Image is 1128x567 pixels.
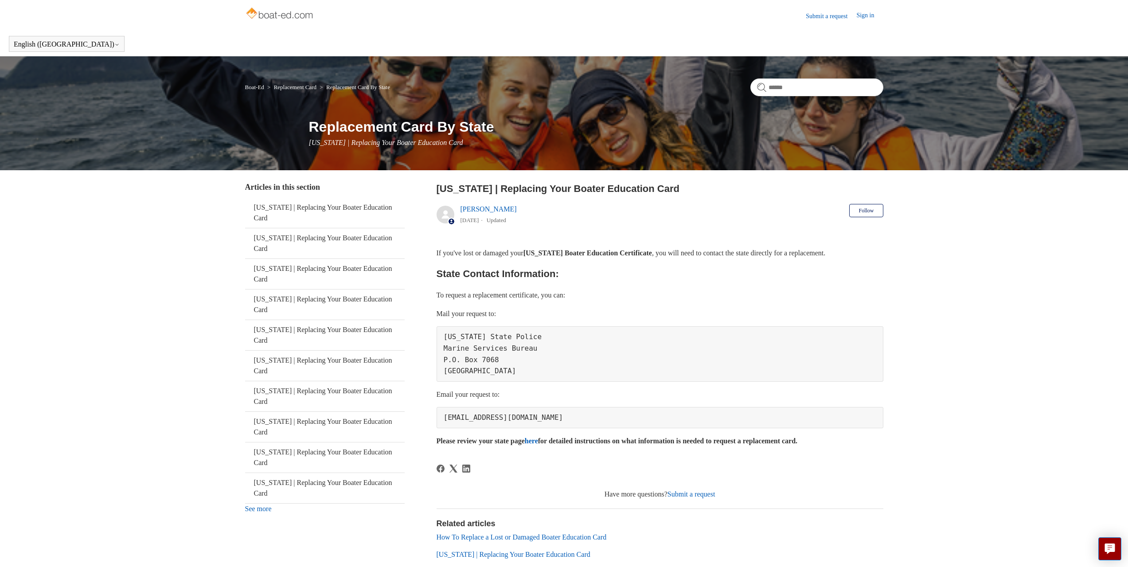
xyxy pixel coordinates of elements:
p: Email your request to: [437,389,883,400]
p: Mail your request to: [437,308,883,320]
a: [PERSON_NAME] [461,205,517,213]
a: [US_STATE] | Replacing Your Boater Education Card [245,442,405,473]
pre: [EMAIL_ADDRESS][DOMAIN_NAME] [437,407,883,428]
p: If you've lost or damaged your , you will need to contact the state directly for a replacement. [437,247,883,259]
p: To request a replacement certificate, you can: [437,289,883,301]
a: How To Replace a Lost or Damaged Boater Education Card [437,533,607,541]
a: here [525,437,538,445]
pre: [US_STATE] State Police Marine Services Bureau P.O. Box 7068 [GEOGRAPHIC_DATA] [437,326,883,381]
a: [US_STATE] | Replacing Your Boater Education Card [245,289,405,320]
a: Sign in [856,11,883,21]
a: [US_STATE] | Replacing Your Boater Education Card [245,320,405,350]
a: LinkedIn [462,465,470,473]
a: Submit a request [806,12,856,21]
h2: Related articles [437,518,883,530]
svg: Share this page on Facebook [437,465,445,473]
li: Updated [487,217,506,223]
a: [US_STATE] | Replacing Your Boater Education Card [245,351,405,381]
li: Replacement Card By State [318,84,390,90]
a: [US_STATE] | Replacing Your Boater Education Card [245,473,405,503]
a: Replacement Card By State [326,84,390,90]
h2: State Contact Information: [437,266,883,282]
h1: Replacement Card By State [309,116,883,137]
a: [US_STATE] | Replacing Your Boater Education Card [245,259,405,289]
svg: Share this page on LinkedIn [462,465,470,473]
span: [US_STATE] | Replacing Your Boater Education Card [309,139,463,146]
strong: Please review your state page for detailed instructions on what information is needed to request ... [437,437,798,445]
time: 05/23/2024, 08:00 [461,217,479,223]
input: Search [750,78,883,96]
a: Submit a request [667,490,715,498]
li: Replacement Card [265,84,318,90]
img: Boat-Ed Help Center home page [245,5,316,23]
a: [US_STATE] | Replacing Your Boater Education Card [245,198,405,228]
button: Follow Article [849,204,883,217]
div: Have more questions? [437,489,883,500]
a: Replacement Card [274,84,316,90]
a: Facebook [437,465,445,473]
a: [US_STATE] | Replacing Your Boater Education Card [245,228,405,258]
button: Live chat [1098,537,1121,560]
a: [US_STATE] | Replacing Your Boater Education Card [245,381,405,411]
span: Articles in this section [245,183,320,192]
a: See more [245,505,272,512]
a: [US_STATE] | Replacing Your Boater Education Card [437,551,590,558]
a: X Corp [449,465,457,473]
svg: Share this page on X Corp [449,465,457,473]
button: English ([GEOGRAPHIC_DATA]) [14,40,120,48]
strong: [US_STATE] Boater Education Certificate [523,249,652,257]
a: Boat-Ed [245,84,264,90]
a: [US_STATE] | Replacing Your Boater Education Card [245,412,405,442]
h2: New Jersey | Replacing Your Boater Education Card [437,181,883,196]
li: Boat-Ed [245,84,266,90]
